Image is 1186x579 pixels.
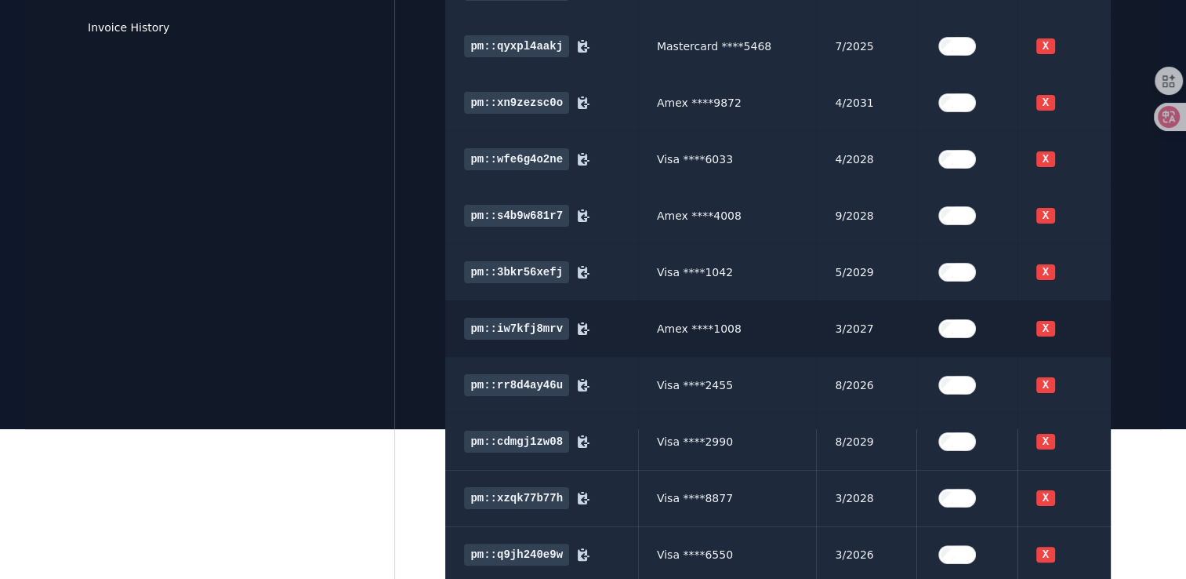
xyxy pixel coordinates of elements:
[1036,434,1055,450] button: X
[464,261,569,283] span: pm::3bkr56xefj
[464,205,569,227] span: pm::s4b9w681r7
[464,374,569,396] span: pm::rr8d4ay46u
[1036,151,1055,167] button: X
[1036,264,1055,280] button: X
[816,131,916,188] td: 4/2028
[816,244,916,300] td: 5/2029
[1036,321,1055,337] button: X
[1036,547,1055,563] button: X
[464,487,569,509] span: pm::xzqk77b77h
[464,148,569,170] span: pm::wfe6g4o2ne
[816,357,916,413] td: 8/2026
[464,544,569,566] span: pm::q9jh240e9w
[464,431,569,453] span: pm::cdmgj1zw08
[1036,377,1055,393] button: X
[464,35,569,57] span: pm::qyxpl4aakj
[816,413,916,470] td: 8/2029
[816,300,916,357] td: 3/2027
[816,75,916,131] td: 4/2031
[1036,38,1055,54] button: X
[464,92,569,114] span: pm::xn9zezsc0o
[1036,95,1055,111] button: X
[816,188,916,244] td: 9/2028
[816,18,916,75] td: 7/2025
[75,13,369,43] a: Invoice History
[464,318,569,340] span: pm::iw7kfj8mrv
[1036,490,1055,506] button: X
[816,470,916,526] td: 3/2028
[1036,208,1055,224] button: X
